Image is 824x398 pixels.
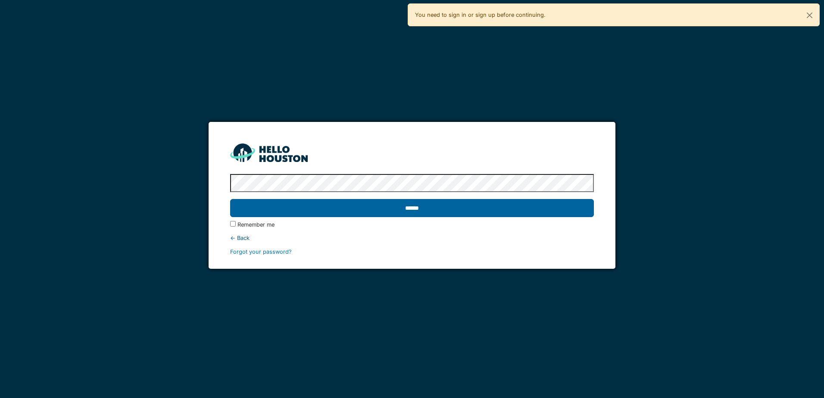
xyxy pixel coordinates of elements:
img: HH_line-BYnF2_Hg.png [230,143,308,162]
label: Remember me [237,221,275,229]
div: ← Back [230,234,593,242]
div: You need to sign in or sign up before continuing. [408,3,820,26]
a: Forgot your password? [230,249,292,255]
button: Close [800,4,819,27]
